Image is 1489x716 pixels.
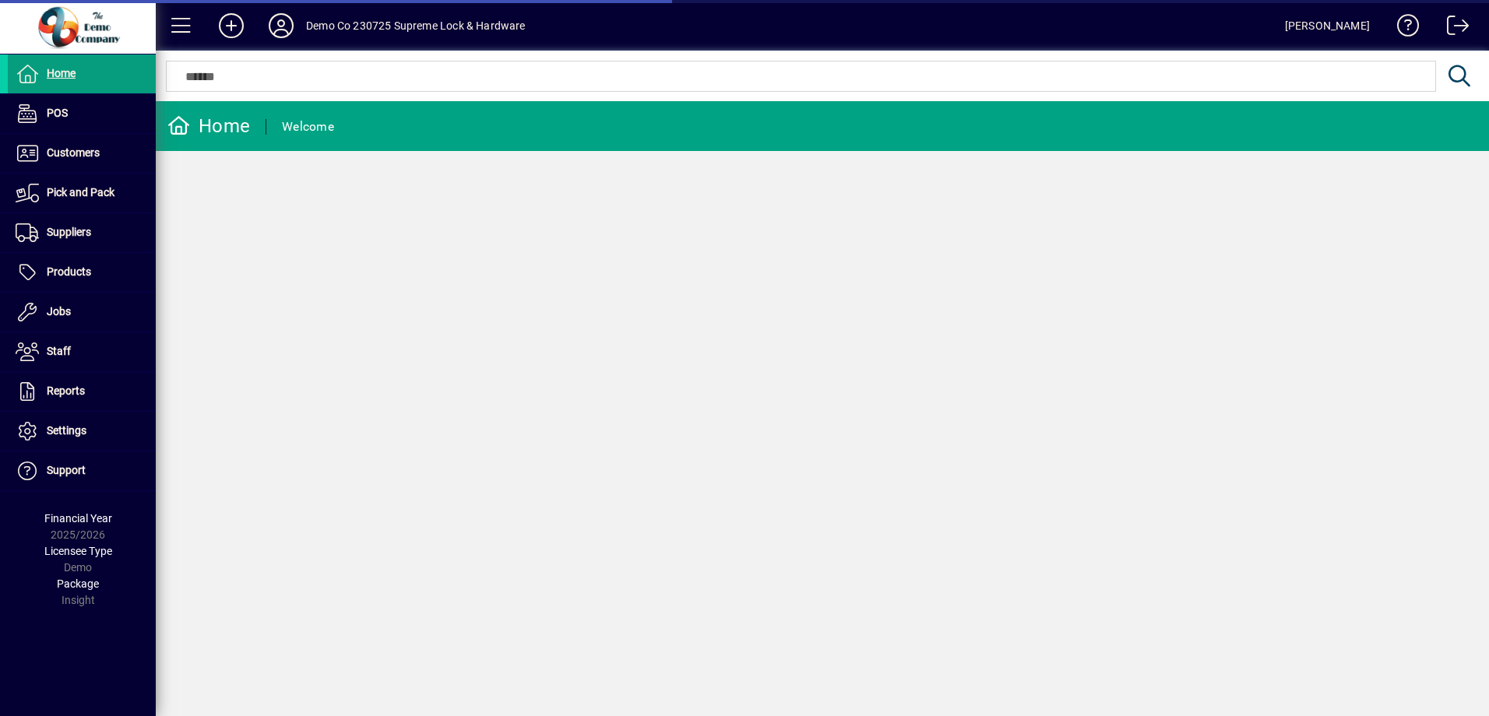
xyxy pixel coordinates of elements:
[8,412,156,451] a: Settings
[282,114,334,139] div: Welcome
[1385,3,1420,54] a: Knowledge Base
[47,464,86,476] span: Support
[1435,3,1470,54] a: Logout
[8,134,156,173] a: Customers
[8,94,156,133] a: POS
[8,293,156,332] a: Jobs
[47,265,91,278] span: Products
[47,107,68,119] span: POS
[8,174,156,212] a: Pick and Pack
[44,545,112,557] span: Licensee Type
[206,12,256,40] button: Add
[1285,13,1370,38] div: [PERSON_NAME]
[8,451,156,490] a: Support
[44,512,112,525] span: Financial Year
[57,577,99,590] span: Package
[8,332,156,371] a: Staff
[47,67,76,79] span: Home
[256,12,306,40] button: Profile
[306,13,526,38] div: Demo Co 230725 Supreme Lock & Hardware
[47,424,86,437] span: Settings
[47,345,71,357] span: Staff
[47,384,85,397] span: Reports
[167,114,250,139] div: Home
[8,372,156,411] a: Reports
[8,253,156,292] a: Products
[47,305,71,318] span: Jobs
[8,213,156,252] a: Suppliers
[47,226,91,238] span: Suppliers
[47,186,114,198] span: Pick and Pack
[47,146,100,159] span: Customers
